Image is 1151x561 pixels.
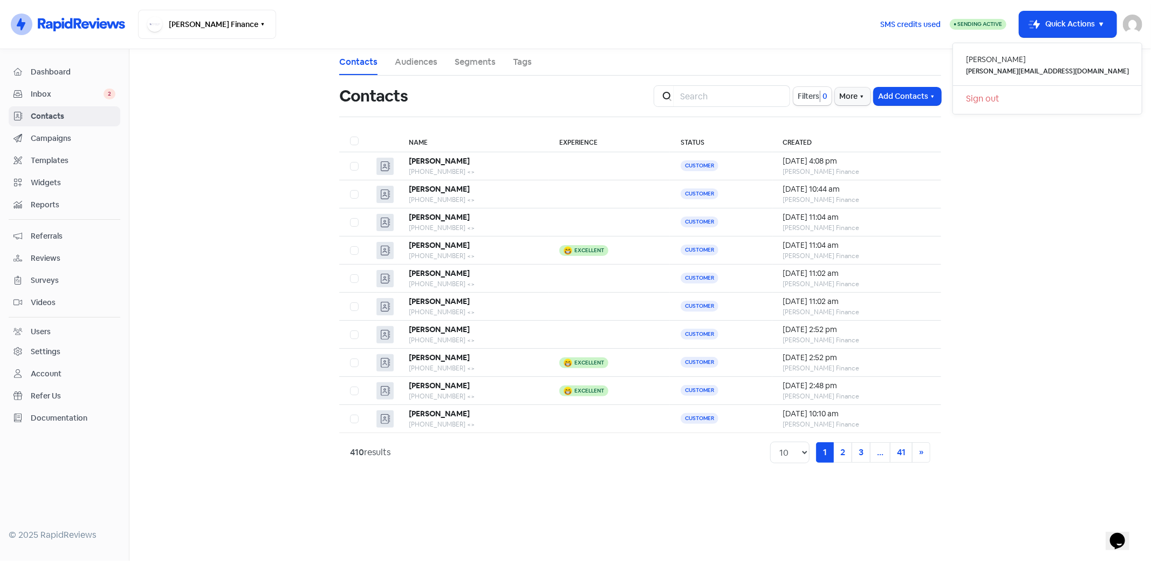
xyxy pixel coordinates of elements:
[783,195,930,205] div: [PERSON_NAME] Finance
[820,91,827,102] span: 0
[409,335,538,345] div: [PHONE_NUMBER] <>
[783,307,930,317] div: [PERSON_NAME] Finance
[783,363,930,373] div: [PERSON_NAME] Finance
[835,87,871,105] button: More
[9,364,120,384] a: Account
[31,275,115,286] span: Surveys
[871,18,950,29] a: SMS credits used
[798,91,819,102] span: Filters
[409,279,538,289] div: [PHONE_NUMBER] <>
[772,130,941,152] th: Created
[890,442,913,463] a: 41
[574,248,604,253] div: Excellent
[31,253,115,264] span: Reviews
[783,167,930,177] div: [PERSON_NAME] Finance
[104,89,115,99] span: 2
[681,357,718,368] span: Customer
[783,251,930,261] div: [PERSON_NAME] Finance
[409,391,538,401] div: [PHONE_NUMBER] <>
[31,133,115,144] span: Campaigns
[409,212,470,222] b: [PERSON_NAME]
[31,177,115,188] span: Widgets
[549,130,670,152] th: Experience
[31,368,61,380] div: Account
[409,296,470,306] b: [PERSON_NAME]
[409,251,538,261] div: [PHONE_NUMBER] <>
[681,329,718,340] span: Customer
[681,188,718,199] span: Customer
[9,195,120,215] a: Reports
[409,381,470,390] b: [PERSON_NAME]
[9,322,120,342] a: Users
[783,240,930,251] div: [DATE] 11:04 am
[670,130,772,152] th: Status
[783,324,930,335] div: [DATE] 2:52 pm
[783,296,930,307] div: [DATE] 11:02 am
[912,442,930,463] a: Next
[9,106,120,126] a: Contacts
[409,409,470,418] b: [PERSON_NAME]
[681,273,718,283] span: Customer
[31,199,115,211] span: Reports
[398,130,549,152] th: Name
[31,413,115,424] span: Documentation
[9,84,120,104] a: Inbox 2
[31,89,104,100] span: Inbox
[852,442,871,463] a: 3
[966,66,1129,77] small: [PERSON_NAME][EMAIL_ADDRESS][DOMAIN_NAME]
[681,160,718,171] span: Customer
[31,326,51,337] div: Users
[409,353,470,362] b: [PERSON_NAME]
[880,19,941,30] span: SMS credits used
[409,184,470,194] b: [PERSON_NAME]
[1123,15,1142,34] img: User
[783,268,930,279] div: [DATE] 11:02 am
[409,195,538,205] div: [PHONE_NUMBER] <>
[833,442,852,463] a: 2
[409,240,470,250] b: [PERSON_NAME]
[674,85,790,107] input: Search
[783,391,930,401] div: [PERSON_NAME] Finance
[9,129,120,148] a: Campaigns
[31,297,115,308] span: Videos
[409,156,470,166] b: [PERSON_NAME]
[9,173,120,193] a: Widgets
[31,346,60,357] div: Settings
[783,223,930,233] div: [PERSON_NAME] Finance
[966,54,1129,65] div: [PERSON_NAME]
[395,56,437,69] a: Audiences
[783,156,930,167] div: [DATE] 4:08 pm
[339,56,378,69] a: Contacts
[681,217,718,227] span: Customer
[31,390,115,402] span: Refer Us
[350,446,390,459] div: results
[783,335,930,345] div: [PERSON_NAME] Finance
[409,167,538,177] div: [PHONE_NUMBER] <>
[783,279,930,289] div: [PERSON_NAME] Finance
[409,307,538,317] div: [PHONE_NUMBER] <>
[681,385,718,396] span: Customer
[138,10,276,39] button: [PERSON_NAME] Finance
[409,223,538,233] div: [PHONE_NUMBER] <>
[9,151,120,171] a: Templates
[953,90,1142,107] a: Sign out
[681,413,718,424] span: Customer
[1019,11,1116,37] button: Quick Actions
[783,184,930,195] div: [DATE] 10:44 am
[409,363,538,373] div: [PHONE_NUMBER] <>
[409,268,470,278] b: [PERSON_NAME]
[9,386,120,406] a: Refer Us
[574,360,604,366] div: Excellent
[9,248,120,268] a: Reviews
[9,408,120,428] a: Documentation
[574,388,604,394] div: Excellent
[783,420,930,429] div: [PERSON_NAME] Finance
[1106,518,1140,550] iframe: chat widget
[783,352,930,363] div: [DATE] 2:52 pm
[31,111,115,122] span: Contacts
[409,420,538,429] div: [PHONE_NUMBER] <>
[793,87,832,105] button: Filters0
[9,226,120,246] a: Referrals
[874,87,941,105] button: Add Contacts
[870,442,890,463] a: ...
